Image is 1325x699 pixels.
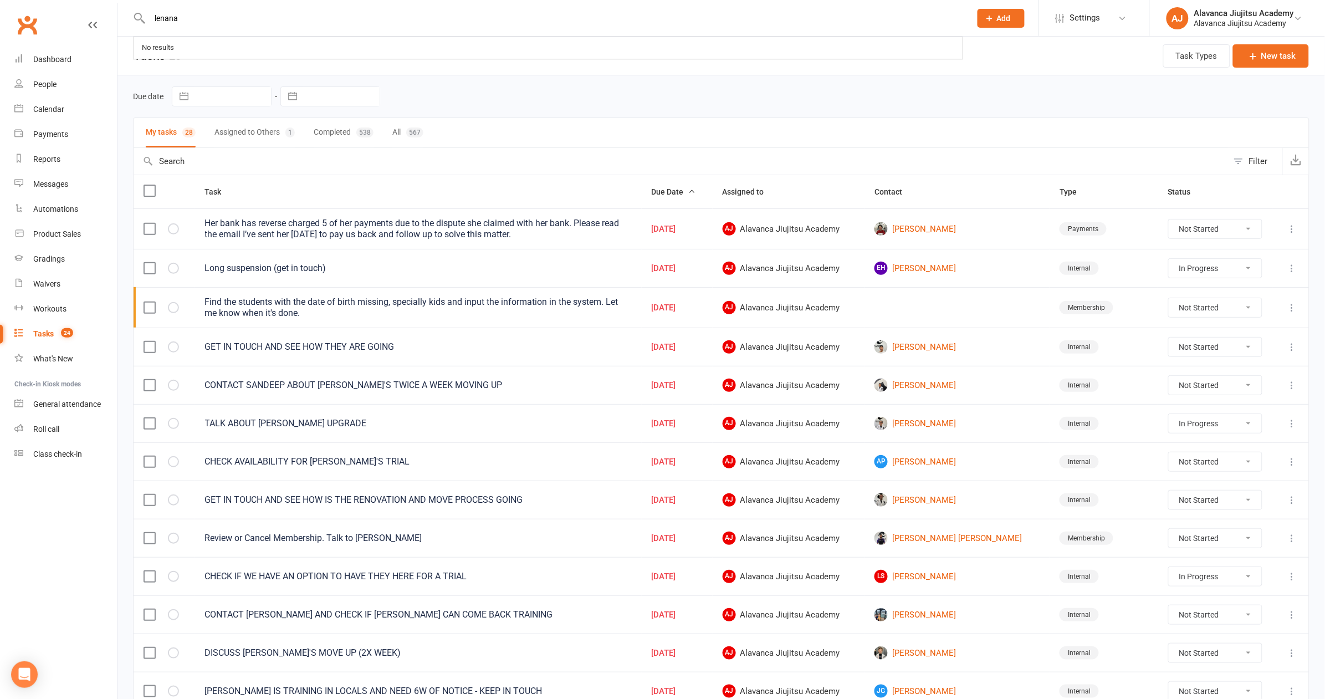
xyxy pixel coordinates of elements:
[14,47,117,72] a: Dashboard
[652,381,703,390] div: [DATE]
[14,147,117,172] a: Reports
[723,646,736,660] span: AJ
[205,380,632,391] div: CONTACT SANDEEP ABOUT [PERSON_NAME]'S TWICE A WEEK MOVING UP
[652,496,703,505] div: [DATE]
[723,685,855,698] span: Alavanca Jiujitsu Academy
[33,130,68,139] div: Payments
[13,11,41,39] a: Clubworx
[723,222,855,236] span: Alavanca Jiujitsu Academy
[205,609,632,620] div: CONTACT [PERSON_NAME] AND CHECK IF [PERSON_NAME] CAN COME BACK TRAINING
[723,608,855,621] span: Alavanca Jiujitsu Academy
[14,72,117,97] a: People
[723,417,855,430] span: Alavanca Jiujitsu Academy
[874,646,888,660] img: Ziggy Pauling
[214,118,295,147] button: Assigned to Others1
[205,341,632,353] div: GET IN TOUCH AND SEE HOW THEY ARE GOING
[356,127,374,137] div: 538
[1233,44,1309,68] button: New task
[874,379,888,392] img: Amelie Lorens-Gurkhi
[33,400,101,409] div: General attendance
[205,456,632,467] div: CHECK AVAILABILITY FOR [PERSON_NAME]'S TRIAL
[874,570,888,583] span: LS
[392,118,423,147] button: All567
[14,272,117,297] a: Waivers
[874,340,1040,354] a: [PERSON_NAME]
[723,493,855,507] span: Alavanca Jiujitsu Academy
[14,322,117,346] a: Tasks 24
[1194,18,1294,28] div: Alavanca Jiujitsu Academy
[205,263,632,274] div: Long suspension (get in touch)
[1070,6,1101,30] span: Settings
[146,118,196,147] button: My tasks28
[1060,340,1099,354] div: Internal
[14,122,117,147] a: Payments
[874,646,1040,660] a: [PERSON_NAME]
[1060,608,1099,621] div: Internal
[1060,493,1099,507] div: Internal
[874,379,1040,392] a: [PERSON_NAME]
[14,197,117,222] a: Automations
[874,570,1040,583] a: LS[PERSON_NAME]
[1060,222,1107,236] div: Payments
[874,262,888,275] span: EH
[1060,185,1089,198] button: Type
[874,417,1040,430] a: [PERSON_NAME]
[652,303,703,313] div: [DATE]
[652,687,703,696] div: [DATE]
[205,297,632,319] div: Find the students with the date of birth missing, specially kids and input the information in the...
[205,218,632,240] div: Her bank has reverse charged 5 of her payments due to the dispute she claimed with her bank. Plea...
[14,222,117,247] a: Product Sales
[139,40,177,56] div: No results
[14,172,117,197] a: Messages
[652,343,703,352] div: [DATE]
[33,155,60,164] div: Reports
[14,97,117,122] a: Calendar
[874,455,888,468] span: AP
[33,354,73,363] div: What's New
[33,279,60,288] div: Waivers
[1060,187,1089,196] span: Type
[205,185,234,198] button: Task
[723,570,855,583] span: Alavanca Jiujitsu Academy
[1060,532,1113,545] div: Membership
[1249,155,1268,168] div: Filter
[117,37,181,75] h1: Tasks
[723,570,736,583] span: AJ
[874,455,1040,468] a: AP[PERSON_NAME]
[874,340,888,354] img: Kyle David
[14,346,117,371] a: What's New
[33,105,64,114] div: Calendar
[874,532,888,545] img: Connor Quigley
[134,148,1228,175] input: Search
[652,534,703,543] div: [DATE]
[1060,262,1099,275] div: Internal
[33,450,82,458] div: Class check-in
[652,649,703,658] div: [DATE]
[1168,187,1203,196] span: Status
[1167,7,1189,29] div: AJ
[406,127,423,137] div: 567
[874,493,1040,507] a: [PERSON_NAME]
[652,225,703,234] div: [DATE]
[285,127,295,137] div: 1
[723,187,776,196] span: Assigned to
[723,301,855,314] span: Alavanca Jiujitsu Academy
[205,418,632,429] div: TALK ABOUT [PERSON_NAME] UPGRADE
[1060,455,1099,468] div: Internal
[14,392,117,417] a: General attendance kiosk mode
[652,572,703,581] div: [DATE]
[723,185,776,198] button: Assigned to
[874,532,1040,545] a: [PERSON_NAME] [PERSON_NAME]
[652,187,696,196] span: Due Date
[874,685,1040,698] a: JG[PERSON_NAME]
[33,229,81,238] div: Product Sales
[205,494,632,506] div: GET IN TOUCH AND SEE HOW IS THE RENOVATION AND MOVE PROCESS GOING
[1060,301,1113,314] div: Membership
[14,442,117,467] a: Class kiosk mode
[33,205,78,213] div: Automations
[723,532,736,545] span: AJ
[33,254,65,263] div: Gradings
[33,80,57,89] div: People
[652,419,703,428] div: [DATE]
[723,608,736,621] span: AJ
